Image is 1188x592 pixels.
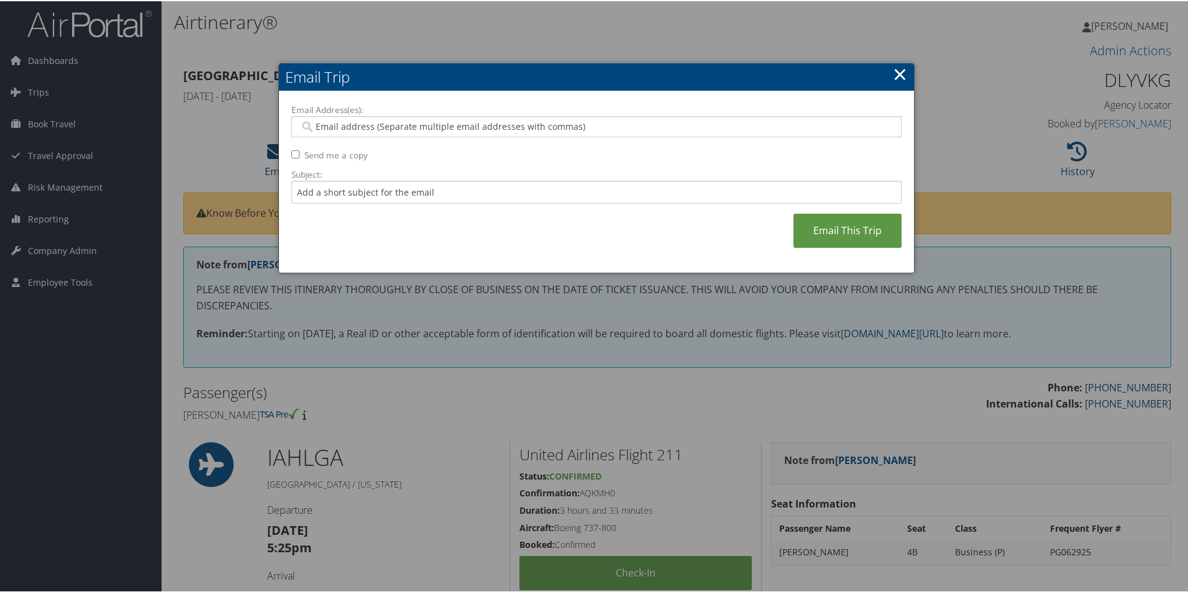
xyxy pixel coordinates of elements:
[793,212,902,247] a: Email This Trip
[279,62,914,89] h2: Email Trip
[299,119,893,132] input: Email address (Separate multiple email addresses with commas)
[304,148,368,160] label: Send me a copy
[291,167,902,180] label: Subject:
[291,180,902,203] input: Add a short subject for the email
[291,102,902,115] label: Email Address(es):
[893,60,907,85] a: ×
